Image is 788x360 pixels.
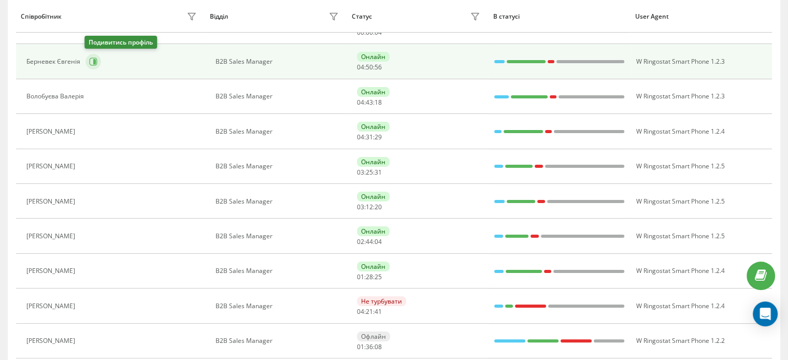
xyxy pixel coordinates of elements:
span: 21 [366,307,373,316]
span: 29 [375,133,382,141]
div: : : [357,169,382,176]
span: 02 [357,237,364,246]
div: [PERSON_NAME] [26,337,78,344]
span: 04 [357,133,364,141]
span: 01 [357,342,364,351]
span: W Ringostat Smart Phone 1.2.3 [636,57,724,66]
div: Не турбувати [357,296,406,306]
div: Статус [352,13,372,20]
div: B2B Sales Manager [216,58,341,65]
span: 04 [357,307,364,316]
span: 43 [366,98,373,107]
div: B2B Sales Manager [216,337,341,344]
div: Берневек Євгенія [26,58,83,65]
div: Онлайн [357,52,390,62]
div: B2B Sales Manager [216,93,341,100]
span: 50 [366,63,373,71]
div: Відділ [210,13,228,20]
span: 01 [357,272,364,281]
div: Онлайн [357,226,390,236]
span: 20 [375,203,382,211]
span: 31 [375,168,382,177]
div: Співробітник [21,13,62,20]
div: B2B Sales Manager [216,198,341,205]
div: [PERSON_NAME] [26,198,78,205]
div: : : [357,273,382,281]
div: [PERSON_NAME] [26,163,78,170]
div: : : [357,99,382,106]
div: : : [357,204,382,211]
div: : : [357,64,382,71]
span: 28 [366,272,373,281]
div: : : [357,29,382,36]
div: Онлайн [357,192,390,201]
span: W Ringostat Smart Phone 1.2.5 [636,232,724,240]
span: W Ringostat Smart Phone 1.2.4 [636,301,724,310]
span: 03 [357,168,364,177]
span: 44 [366,237,373,246]
div: : : [357,343,382,351]
span: W Ringostat Smart Phone 1.2.4 [636,266,724,275]
div: Open Intercom Messenger [753,301,778,326]
span: W Ringostat Smart Phone 1.2.2 [636,336,724,345]
span: 41 [375,307,382,316]
div: Онлайн [357,122,390,132]
div: [PERSON_NAME] [26,128,78,135]
div: B2B Sales Manager [216,128,341,135]
span: 03 [357,203,364,211]
div: [PERSON_NAME] [26,267,78,275]
span: 36 [366,342,373,351]
span: W Ringostat Smart Phone 1.2.4 [636,127,724,136]
span: 12 [366,203,373,211]
div: [PERSON_NAME] [26,233,78,240]
span: W Ringostat Smart Phone 1.2.3 [636,92,724,100]
span: 04 [375,237,382,246]
div: B2B Sales Manager [216,233,341,240]
span: 31 [366,133,373,141]
div: : : [357,238,382,246]
div: User Agent [635,13,767,20]
span: 04 [357,98,364,107]
div: Онлайн [357,157,390,167]
div: B2B Sales Manager [216,163,341,170]
div: : : [357,134,382,141]
div: В статусі [493,13,625,20]
div: [PERSON_NAME] [26,303,78,310]
span: 04 [357,63,364,71]
span: 08 [375,342,382,351]
div: B2B Sales Manager [216,303,341,310]
div: Волобуєва Валерія [26,93,87,100]
div: Подивитись профіль [84,36,157,49]
span: W Ringostat Smart Phone 1.2.5 [636,162,724,170]
span: 25 [375,272,382,281]
div: Офлайн [357,332,390,341]
div: : : [357,308,382,315]
span: 18 [375,98,382,107]
span: 56 [375,63,382,71]
div: Онлайн [357,87,390,97]
div: B2B Sales Manager [216,267,341,275]
span: 25 [366,168,373,177]
span: W Ringostat Smart Phone 1.2.5 [636,197,724,206]
div: Онлайн [357,262,390,271]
